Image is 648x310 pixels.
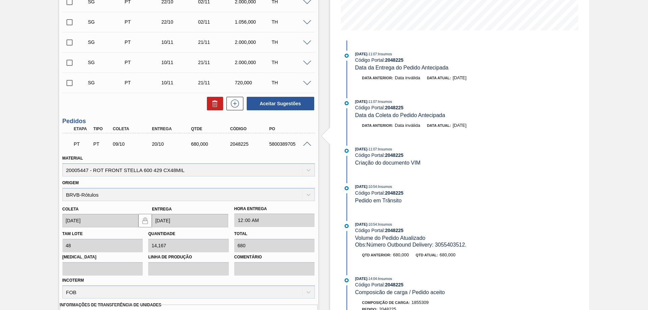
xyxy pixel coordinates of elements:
[141,217,149,225] img: locked
[233,80,274,85] div: 720,000
[345,101,349,105] img: atual
[377,185,392,189] span: : Insumos
[160,39,200,45] div: 10/11/2025
[62,214,139,227] input: dd/mm/yyyy
[385,282,404,287] strong: 2048225
[189,126,233,131] div: Qtde
[355,105,515,110] div: Código Portal:
[233,60,274,65] div: 2.000,000
[355,190,515,196] div: Código Portal:
[72,126,92,131] div: Etapa
[62,207,79,212] label: Coleta
[385,152,404,158] strong: 2048225
[415,253,438,257] span: Qtd atual:
[234,204,315,214] label: Hora Entrega
[148,252,229,262] label: Linha de Produção
[111,141,155,147] div: 09/10/2025
[72,137,92,151] div: Pedido em Trânsito
[427,123,451,128] span: Data atual:
[362,123,393,128] span: Data anterior:
[268,126,312,131] div: PO
[86,60,127,65] div: Sugestão Criada
[368,185,377,189] span: - 10:54
[150,141,194,147] div: 20/10/2025
[411,300,429,305] span: 1855309
[385,57,404,63] strong: 2048225
[86,19,127,25] div: Sugestão Criada
[228,141,272,147] div: 2048225
[223,97,243,110] div: Nova sugestão
[355,277,367,281] span: [DATE]
[160,60,200,65] div: 10/11/2025
[345,186,349,190] img: atual
[377,52,392,56] span: : Insumos
[62,156,83,161] label: Material
[368,223,377,226] span: - 10:54
[123,19,164,25] div: Pedido de Transferência
[355,152,515,158] div: Código Portal:
[204,97,223,110] div: Excluir Sugestões
[62,231,83,236] label: Tam lote
[91,141,112,147] div: Pedido de Transferência
[123,80,164,85] div: Pedido de Transferência
[234,252,315,262] label: Comentário
[385,190,404,196] strong: 2048225
[355,242,466,248] span: Obs: Número Outbound Delivery: 3055403512.
[393,252,409,257] span: 680,000
[345,54,349,58] img: atual
[355,52,367,56] span: [DATE]
[368,100,377,104] span: - 11:07
[355,282,515,287] div: Código Portal:
[377,100,392,104] span: : Insumos
[377,222,392,226] span: : Insumos
[355,57,515,63] div: Código Portal:
[453,75,466,80] span: [DATE]
[243,96,315,111] div: Aceitar Sugestões
[368,147,377,151] span: - 11:07
[270,60,311,65] div: TH
[62,180,79,185] label: Origem
[270,19,311,25] div: TH
[345,278,349,282] img: atual
[395,123,420,128] span: Data inválida
[196,80,237,85] div: 21/11/2025
[62,118,315,125] h3: Pedidos
[74,141,91,147] p: PT
[345,224,349,228] img: atual
[233,19,274,25] div: 1.056,000
[368,52,377,56] span: - 11:07
[345,149,349,153] img: atual
[152,207,172,212] label: Entrega
[385,228,404,233] strong: 2048225
[439,252,455,257] span: 680,000
[150,126,194,131] div: Entrega
[86,39,127,45] div: Sugestão Criada
[160,80,200,85] div: 10/11/2025
[362,253,391,257] span: Qtd anterior:
[355,228,515,233] div: Código Portal:
[62,252,143,262] label: [MEDICAL_DATA]
[362,76,393,80] span: Data anterior:
[453,123,466,128] span: [DATE]
[228,126,272,131] div: Código
[395,75,420,80] span: Data inválida
[355,147,367,151] span: [DATE]
[355,160,421,166] span: Criação do documento VIM
[355,198,402,203] span: Pedido em Trânsito
[368,277,377,281] span: - 14:04
[123,60,164,65] div: Pedido de Transferência
[189,141,233,147] div: 680,000
[355,112,445,118] span: Data da Coleta do Pedido Antecipada
[152,214,228,227] input: dd/mm/yyyy
[247,97,314,110] button: Aceitar Sugestões
[62,278,84,283] label: Incoterm
[427,76,451,80] span: Data atual:
[377,277,392,281] span: : Insumos
[138,214,152,227] button: locked
[385,105,404,110] strong: 2048225
[270,39,311,45] div: TH
[234,231,247,236] label: Total
[355,185,367,189] span: [DATE]
[270,80,311,85] div: TH
[233,39,274,45] div: 2.000,000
